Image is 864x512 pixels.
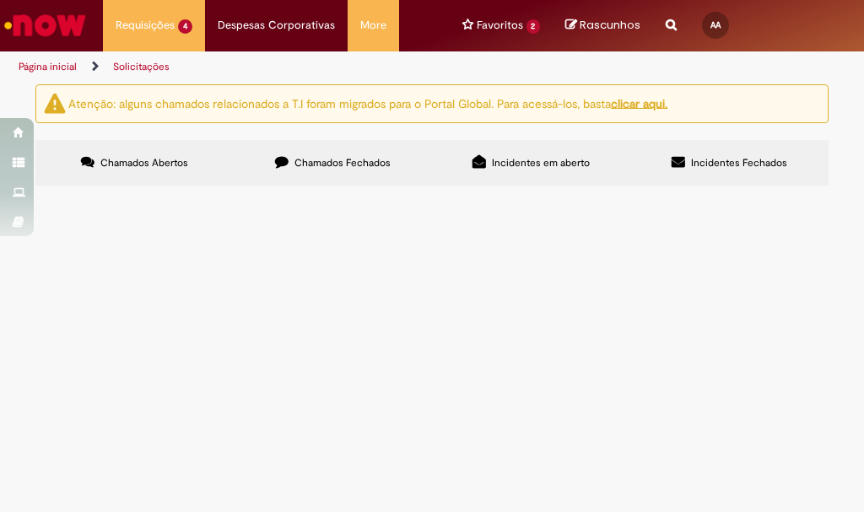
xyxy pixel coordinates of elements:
span: Rascunhos [580,17,640,33]
a: Solicitações [113,60,170,73]
span: Requisições [116,17,175,34]
ul: Trilhas de página [13,51,491,83]
img: ServiceNow [2,8,89,42]
span: Incidentes Fechados [691,156,787,170]
span: Chamados Abertos [100,156,188,170]
a: Página inicial [19,60,77,73]
span: More [360,17,386,34]
ng-bind-html: Atenção: alguns chamados relacionados a T.I foram migrados para o Portal Global. Para acessá-los,... [68,95,667,110]
span: Chamados Fechados [294,156,391,170]
span: 2 [526,19,541,34]
a: No momento, sua lista de rascunhos tem 0 Itens [565,17,640,33]
span: Favoritos [477,17,523,34]
span: Despesas Corporativas [218,17,335,34]
span: 4 [178,19,192,34]
span: Incidentes em aberto [492,156,590,170]
a: clicar aqui. [611,95,667,110]
span: AA [710,19,721,30]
